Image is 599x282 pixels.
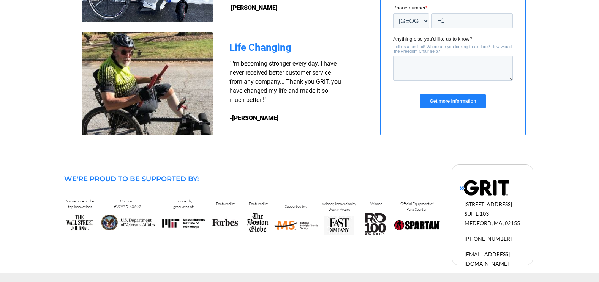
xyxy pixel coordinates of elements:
[114,199,141,209] span: Contract #V797D-60697
[322,201,356,212] span: Winner, Innovation by Design Award
[216,201,235,206] span: Featured in:
[66,199,94,209] span: Named one of the top innovations
[229,60,341,103] span: "I'm becoming stronger every day. I have never received better customer service from any company....
[173,199,194,209] span: Founded by graduates of:
[465,235,512,242] span: [PHONE_NUMBER]
[249,201,268,206] span: Featured in:
[370,201,382,206] span: Winner
[285,204,307,209] span: Supported by:
[229,42,291,53] span: Life Changing
[465,251,510,267] span: [EMAIL_ADDRESS][DOMAIN_NAME]
[64,175,199,183] span: WE'RE PROUD TO BE SUPPORTED BY:
[465,220,520,226] span: MEDFORD, MA, 02155
[400,201,433,212] span: Official Equipment of Para Spartan
[465,210,489,217] span: SUITE 103
[231,4,278,11] strong: [PERSON_NAME]
[229,114,279,122] strong: -[PERSON_NAME]
[465,201,512,207] span: [STREET_ADDRESS]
